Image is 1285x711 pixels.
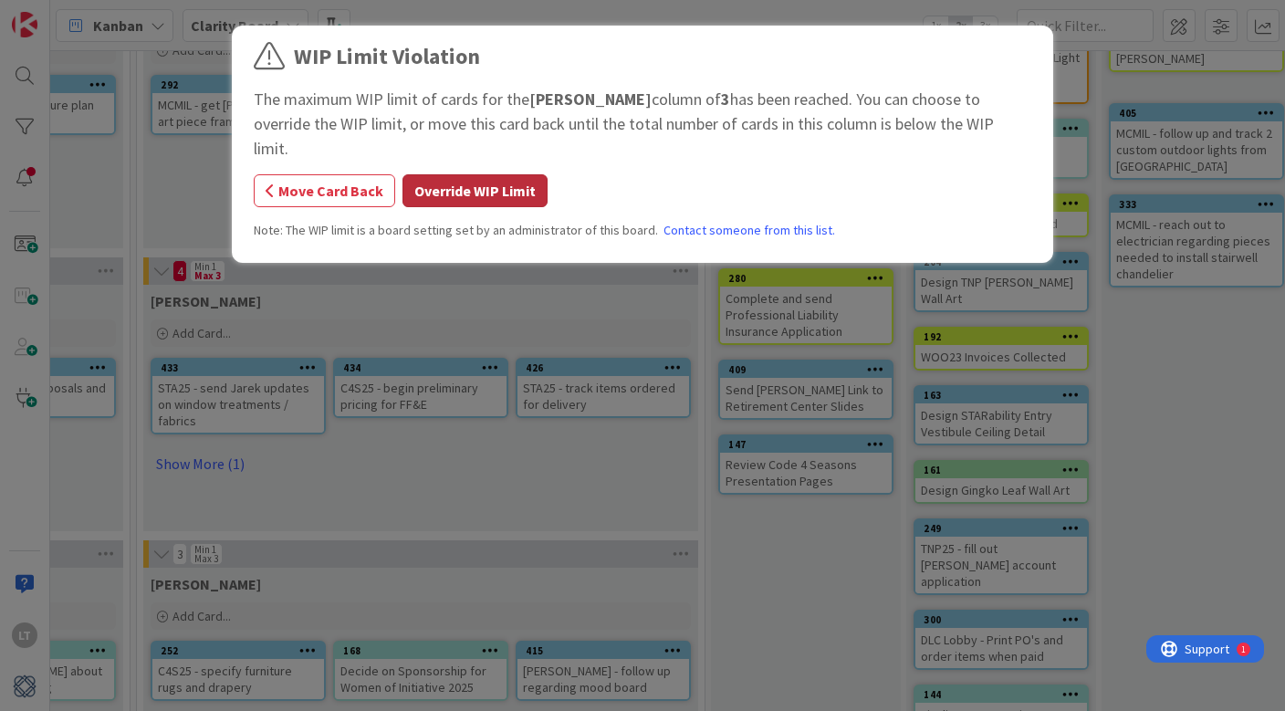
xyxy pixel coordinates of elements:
a: Contact someone from this list. [663,221,835,240]
div: WIP Limit Violation [294,40,480,73]
button: Move Card Back [254,174,395,207]
b: 3 [721,89,730,110]
div: Note: The WIP limit is a board setting set by an administrator of this board. [254,221,1031,240]
b: [PERSON_NAME] [529,89,652,110]
button: Override WIP Limit [402,174,548,207]
div: The maximum WIP limit of cards for the column of has been reached. You can choose to override the... [254,87,1031,161]
div: 1 [95,7,99,22]
span: Support [38,3,83,25]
